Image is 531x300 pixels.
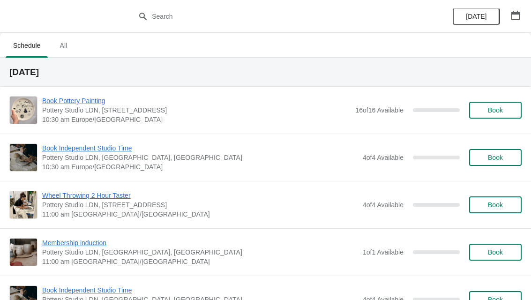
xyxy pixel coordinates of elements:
span: Book Pottery Painting [42,96,351,105]
img: Wheel Throwing 2 Hour Taster | Pottery Studio LDN, Unit 1.3, Building A4, 10 Monro Way, London, S... [10,191,37,218]
span: Membership induction [42,238,358,247]
span: Pottery Studio LDN, [STREET_ADDRESS] [42,200,358,210]
span: Pottery Studio LDN, [GEOGRAPHIC_DATA], [GEOGRAPHIC_DATA] [42,153,358,162]
span: 11:00 am [GEOGRAPHIC_DATA]/[GEOGRAPHIC_DATA] [42,257,358,266]
button: Book [469,196,522,213]
button: Book [469,244,522,261]
span: Pottery Studio LDN, [STREET_ADDRESS] [42,105,351,115]
span: Wheel Throwing 2 Hour Taster [42,191,358,200]
input: Search [151,8,398,25]
span: All [52,37,75,54]
span: Book [488,154,503,161]
h2: [DATE] [9,67,522,77]
button: Book [469,149,522,166]
img: Book Independent Studio Time | Pottery Studio LDN, London, UK | 10:30 am Europe/London [10,144,37,171]
span: Book [488,106,503,114]
span: 1 of 1 Available [363,248,404,256]
span: Book [488,248,503,256]
span: Book Independent Studio Time [42,143,358,153]
span: 10:30 am Europe/[GEOGRAPHIC_DATA] [42,115,351,124]
span: 16 of 16 Available [355,106,404,114]
button: [DATE] [453,8,500,25]
img: Membership induction | Pottery Studio LDN, Monro Way, London, UK | 11:00 am Europe/London [10,239,37,266]
span: Schedule [6,37,48,54]
button: Book [469,102,522,119]
span: Book Independent Studio Time [42,285,358,295]
span: 4 of 4 Available [363,154,404,161]
span: [DATE] [466,13,486,20]
span: Pottery Studio LDN, [GEOGRAPHIC_DATA], [GEOGRAPHIC_DATA] [42,247,358,257]
span: Book [488,201,503,209]
span: 4 of 4 Available [363,201,404,209]
span: 10:30 am Europe/[GEOGRAPHIC_DATA] [42,162,358,172]
span: 11:00 am [GEOGRAPHIC_DATA]/[GEOGRAPHIC_DATA] [42,210,358,219]
img: Book Pottery Painting | Pottery Studio LDN, Unit 1.3, Building A4, 10 Monro Way, London, SE10 0EJ... [10,97,37,124]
